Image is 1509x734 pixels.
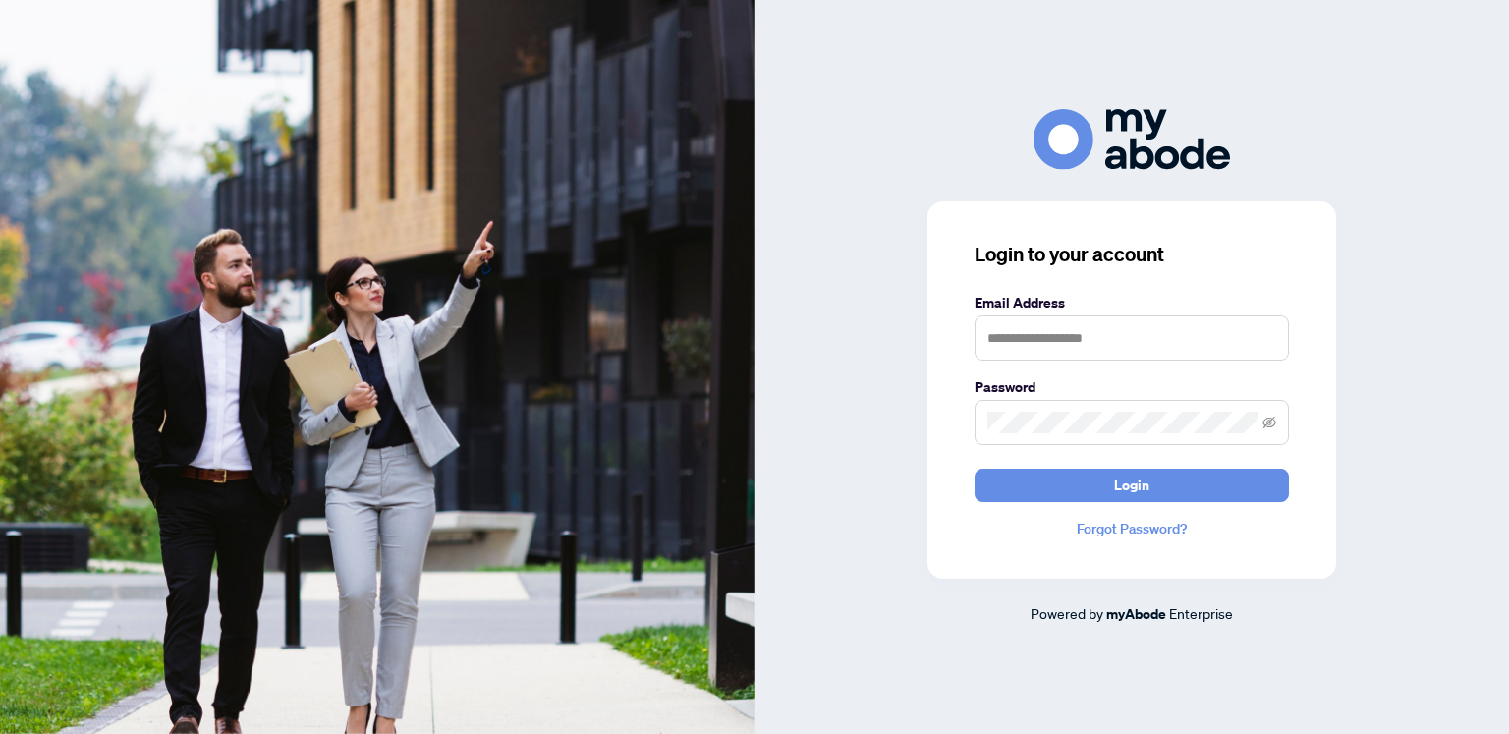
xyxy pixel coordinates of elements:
span: eye-invisible [1262,416,1276,429]
span: Login [1114,470,1149,501]
label: Email Address [975,292,1289,313]
label: Password [975,376,1289,398]
span: Powered by [1031,604,1103,622]
a: Forgot Password? [975,518,1289,539]
span: Enterprise [1169,604,1233,622]
button: Login [975,469,1289,502]
img: ma-logo [1034,109,1230,169]
a: myAbode [1106,603,1166,625]
h3: Login to your account [975,241,1289,268]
